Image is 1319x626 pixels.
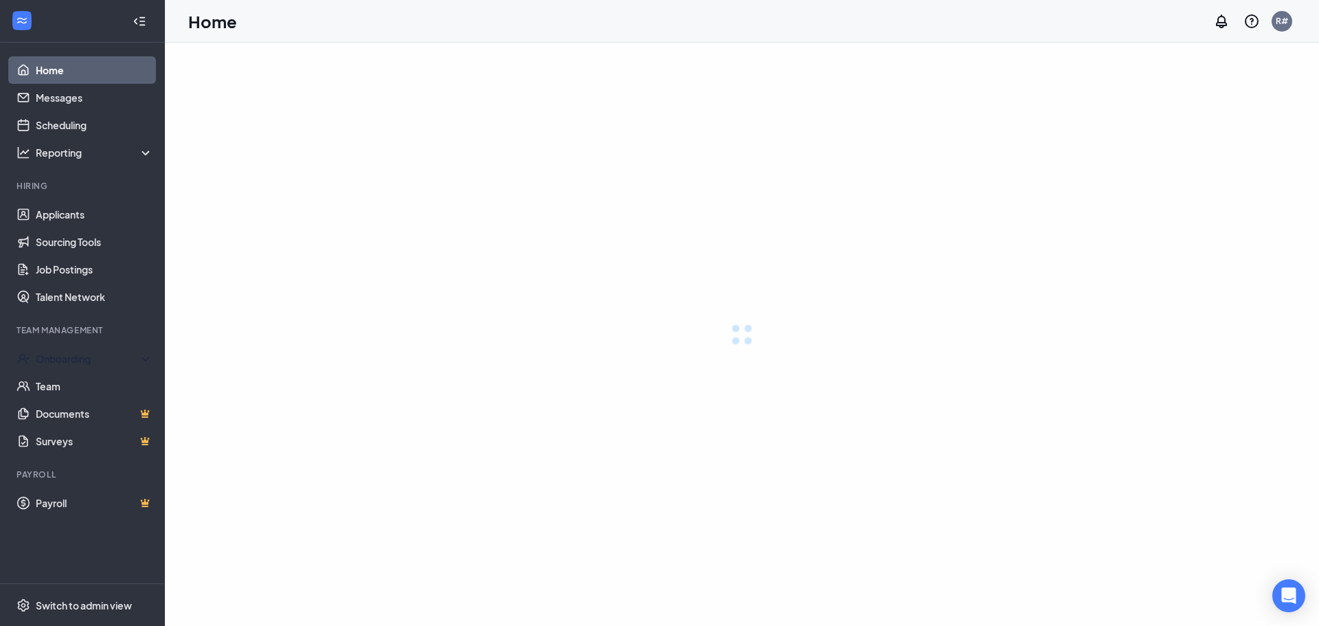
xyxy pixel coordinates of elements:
[1276,15,1288,27] div: R#
[36,599,132,612] div: Switch to admin view
[36,84,153,111] a: Messages
[16,352,30,366] svg: UserCheck
[15,14,29,27] svg: WorkstreamLogo
[36,111,153,139] a: Scheduling
[36,201,153,228] a: Applicants
[1243,13,1260,30] svg: QuestionInfo
[36,56,153,84] a: Home
[36,489,153,517] a: PayrollCrown
[16,599,30,612] svg: Settings
[133,14,146,28] svg: Collapse
[16,469,150,480] div: Payroll
[1272,579,1305,612] div: Open Intercom Messenger
[1213,13,1230,30] svg: Notifications
[188,10,237,33] h1: Home
[36,283,153,311] a: Talent Network
[36,256,153,283] a: Job Postings
[36,372,153,400] a: Team
[36,146,154,159] div: Reporting
[36,228,153,256] a: Sourcing Tools
[16,324,150,336] div: Team Management
[36,400,153,427] a: DocumentsCrown
[16,180,150,192] div: Hiring
[16,146,30,159] svg: Analysis
[36,352,154,366] div: Onboarding
[36,427,153,455] a: SurveysCrown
